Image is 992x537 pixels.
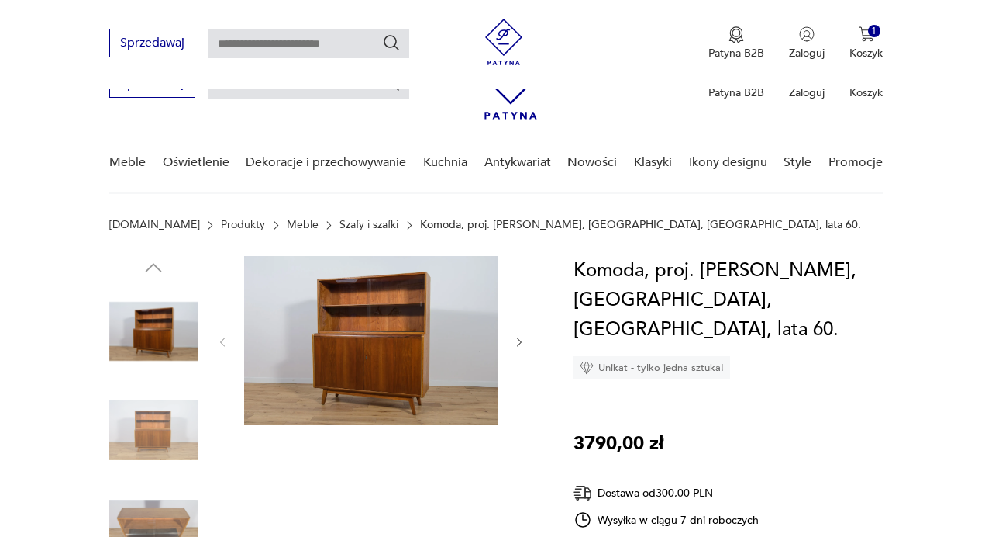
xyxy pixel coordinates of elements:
[789,26,825,61] button: Zaloguj
[109,39,195,50] a: Sprzedawaj
[784,133,811,192] a: Style
[109,29,195,57] button: Sprzedawaj
[573,511,759,529] div: Wysyłka w ciągu 7 dni roboczych
[573,256,883,345] h1: Komoda, proj. [PERSON_NAME], [GEOGRAPHIC_DATA], [GEOGRAPHIC_DATA], lata 60.
[423,133,467,192] a: Kuchnia
[109,386,198,475] img: Zdjęcie produktu Komoda, proj. B. Landsman, Jitona, Czechosłowacja, lata 60.
[789,85,825,100] p: Zaloguj
[728,26,744,43] img: Ikona medalu
[573,483,759,503] div: Dostawa od 300,00 PLN
[708,46,764,61] p: Patyna B2B
[849,85,883,100] p: Koszyk
[708,85,764,100] p: Patyna B2B
[634,133,672,192] a: Klasyki
[339,219,398,231] a: Szafy i szafki
[828,133,883,192] a: Promocje
[708,26,764,61] a: Ikona medaluPatyna B2B
[789,46,825,61] p: Zaloguj
[799,26,815,42] img: Ikonka użytkownika
[109,287,198,376] img: Zdjęcie produktu Komoda, proj. B. Landsman, Jitona, Czechosłowacja, lata 60.
[163,133,229,192] a: Oświetlenie
[382,33,401,52] button: Szukaj
[484,133,551,192] a: Antykwariat
[420,219,861,231] p: Komoda, proj. [PERSON_NAME], [GEOGRAPHIC_DATA], [GEOGRAPHIC_DATA], lata 60.
[109,133,146,192] a: Meble
[580,361,594,375] img: Ikona diamentu
[868,25,881,38] div: 1
[849,26,883,61] button: 1Koszyk
[708,26,764,61] button: Patyna B2B
[109,219,200,231] a: [DOMAIN_NAME]
[573,356,730,379] div: Unikat - tylko jedna sztuka!
[859,26,874,42] img: Ikona koszyka
[221,219,265,231] a: Produkty
[109,79,195,90] a: Sprzedawaj
[573,483,592,503] img: Ikona dostawy
[567,133,617,192] a: Nowości
[573,429,663,459] p: 3790,00 zł
[480,19,527,65] img: Patyna - sklep z meblami i dekoracjami vintage
[689,133,767,192] a: Ikony designu
[246,133,406,192] a: Dekoracje i przechowywanie
[849,46,883,61] p: Koszyk
[244,256,498,425] img: Zdjęcie produktu Komoda, proj. B. Landsman, Jitona, Czechosłowacja, lata 60.
[287,219,319,231] a: Meble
